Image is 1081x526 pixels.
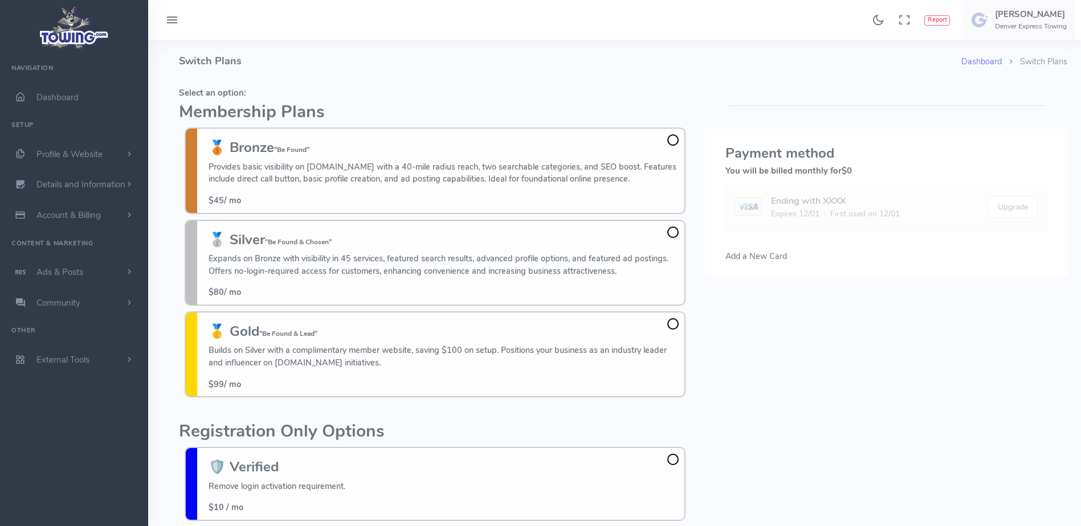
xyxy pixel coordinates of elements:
[209,324,679,339] h3: 🥇 Gold
[179,88,691,97] h5: Select an option:
[209,379,224,390] span: $99
[36,179,125,191] span: Details and Information
[36,209,101,221] span: Account & Billing
[725,146,1047,161] h3: Payment method
[36,297,80,309] span: Community
[209,140,679,155] h3: 🥉 Bronze
[209,286,224,298] span: $80
[179,103,691,122] h2: Membership Plans
[771,194,900,208] div: Ending with XXXX
[36,354,89,365] span: External Tools
[36,3,113,52] img: logo
[995,23,1067,30] h6: Denver Express Towing
[725,250,787,262] span: Add a New Card
[36,266,83,278] span: Ads & Posts
[259,329,317,338] small: "Be Found & Lead"
[771,208,819,220] span: Expires 12/01
[842,165,852,176] span: $0
[209,232,679,247] h3: 🥈 Silver
[971,11,989,29] img: user-image
[274,145,309,154] small: "Be Found"
[830,208,900,220] span: First used on 12/01
[995,10,1067,19] h5: [PERSON_NAME]
[209,253,679,277] p: Expands on Bronze with visibility in 45 services, featured search results, advanced profile optio...
[924,15,950,26] button: Report
[36,92,79,103] span: Dashboard
[179,422,691,441] h2: Registration Only Options
[988,196,1038,218] button: Upgrade
[725,166,1047,175] h5: You will be billed monthly for
[209,286,241,298] span: / mo
[265,237,332,246] small: "Be Found & Chosen"
[209,480,345,493] p: Remove login activation requirement.
[209,344,679,369] p: Builds on Silver with a complimentary member website, saving $100 on setup. Positions your busine...
[735,198,761,216] img: card image
[961,56,1002,67] a: Dashboard
[1002,56,1067,68] li: Switch Plans
[179,40,961,83] h4: Switch Plans
[209,195,241,206] span: / mo
[209,379,241,390] span: / mo
[209,502,243,513] span: $10 / mo
[209,195,224,206] span: $45
[209,459,345,474] h3: 🛡️ Verified
[36,149,103,160] span: Profile & Website
[209,161,679,186] p: Provides basic visibility on [DOMAIN_NAME] with a 40-mile radius reach, two searchable categories...
[824,208,826,220] span: ·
